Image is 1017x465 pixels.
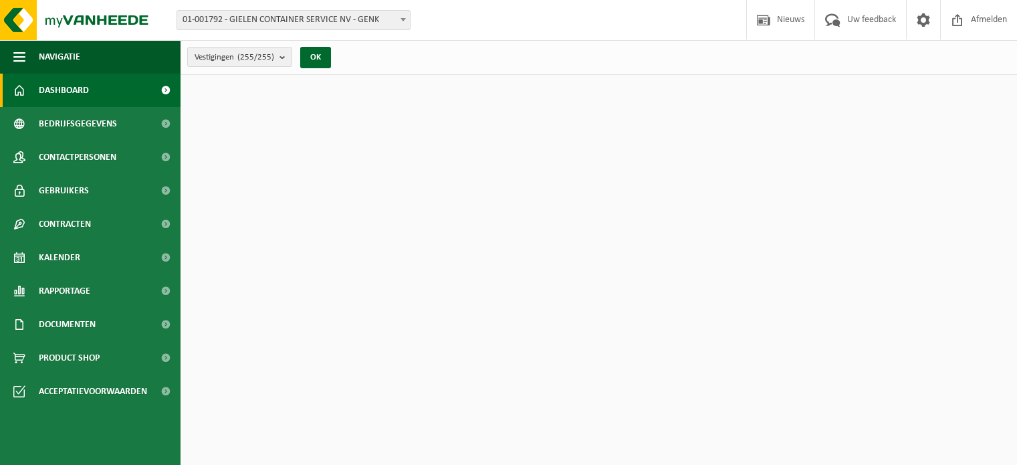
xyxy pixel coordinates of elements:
span: Navigatie [39,40,80,74]
span: Documenten [39,308,96,341]
count: (255/255) [237,53,274,62]
span: Dashboard [39,74,89,107]
span: 01-001792 - GIELEN CONTAINER SERVICE NV - GENK [177,10,411,30]
span: 01-001792 - GIELEN CONTAINER SERVICE NV - GENK [177,11,410,29]
span: Product Shop [39,341,100,375]
span: Acceptatievoorwaarden [39,375,147,408]
span: Gebruikers [39,174,89,207]
button: Vestigingen(255/255) [187,47,292,67]
span: Bedrijfsgegevens [39,107,117,141]
span: Contactpersonen [39,141,116,174]
span: Contracten [39,207,91,241]
span: Rapportage [39,274,90,308]
button: OK [300,47,331,68]
span: Kalender [39,241,80,274]
span: Vestigingen [195,48,274,68]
